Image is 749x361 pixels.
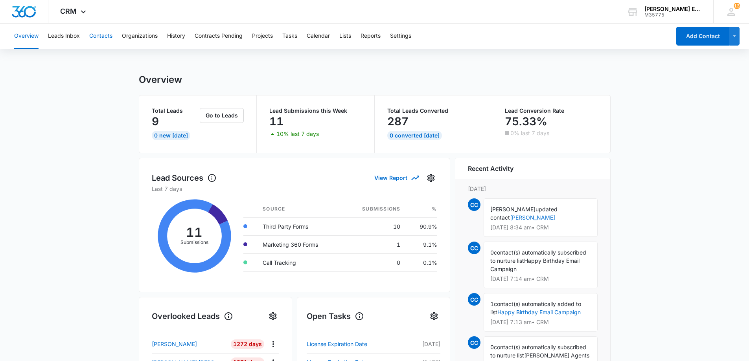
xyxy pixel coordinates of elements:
button: Actions [267,338,279,350]
a: Go to Leads [200,112,244,119]
td: Marketing 360 Forms [256,235,342,253]
p: 75.33% [505,115,547,128]
button: Contracts Pending [195,24,243,49]
span: 1 [490,301,494,307]
td: Third Party Forms [256,217,342,235]
button: Projects [252,24,273,49]
div: notifications count [734,3,740,9]
h1: Overlooked Leads [152,310,233,322]
button: Leads Inbox [48,24,80,49]
div: account name [644,6,702,12]
h6: Recent Activity [468,164,513,173]
button: Contacts [89,24,112,49]
td: 9.1% [407,235,437,253]
span: Happy Birthday Email Campaign [490,257,580,272]
span: CC [468,336,480,349]
a: Happy Birthday Email Campaign [497,309,581,315]
p: 11 [269,115,283,128]
td: 0 [342,253,407,271]
div: account id [644,12,702,18]
h1: Open Tasks [307,310,364,322]
p: [DATE] 7:14 am • CRM [490,276,591,282]
button: Settings [425,172,437,184]
a: [PERSON_NAME] [510,214,555,221]
span: 0 [490,344,494,350]
span: contact(s) automatically subscribed to nurture list [490,344,586,359]
td: 0.1% [407,253,437,271]
span: 13 [734,3,740,9]
span: [PERSON_NAME] [490,206,536,213]
p: [DATE] [468,185,598,193]
button: Lists [339,24,351,49]
button: Settings [267,310,279,323]
div: 1272 Days [231,339,264,349]
button: View Report [374,171,418,185]
p: Total Leads [152,108,199,114]
p: 287 [387,115,409,128]
button: Go to Leads [200,108,244,123]
button: Organizations [122,24,158,49]
td: Call Tracking [256,253,342,271]
span: CC [468,293,480,306]
td: 10 [342,217,407,235]
button: Overview [14,24,39,49]
p: Lead Submissions this Week [269,108,362,114]
td: 1 [342,235,407,253]
button: Settings [390,24,411,49]
th: Submissions [342,201,407,218]
p: [DATE] 8:34 am • CRM [490,225,591,230]
p: 10% last 7 days [276,131,319,137]
span: 0 [490,249,494,256]
a: [PERSON_NAME] [152,340,229,348]
span: CC [468,198,480,211]
span: contact(s) automatically subscribed to nurture list [490,249,586,264]
button: Settings [428,310,440,323]
p: Last 7 days [152,185,437,193]
button: Add Contact [676,27,729,46]
td: 90.9% [407,217,437,235]
button: Calendar [307,24,330,49]
p: Total Leads Converted [387,108,480,114]
p: Lead Conversion Rate [505,108,598,114]
h1: Overview [139,74,182,86]
p: [DATE] 7:13 am • CRM [490,319,591,325]
button: Reports [361,24,381,49]
p: 9 [152,115,159,128]
button: Tasks [282,24,297,49]
span: CRM [60,7,77,15]
a: License Expiration Date [307,339,410,349]
p: [PERSON_NAME] [152,340,197,348]
p: [DATE] [409,340,440,348]
th: % [407,201,437,218]
p: 0% last 7 days [510,130,549,136]
div: 0 Converted [DATE] [387,131,442,140]
span: contact(s) automatically added to list [490,301,581,315]
h1: Lead Sources [152,172,217,184]
span: CC [468,242,480,254]
th: Source [256,201,342,218]
div: 0 New [DATE] [152,131,190,140]
button: History [167,24,185,49]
